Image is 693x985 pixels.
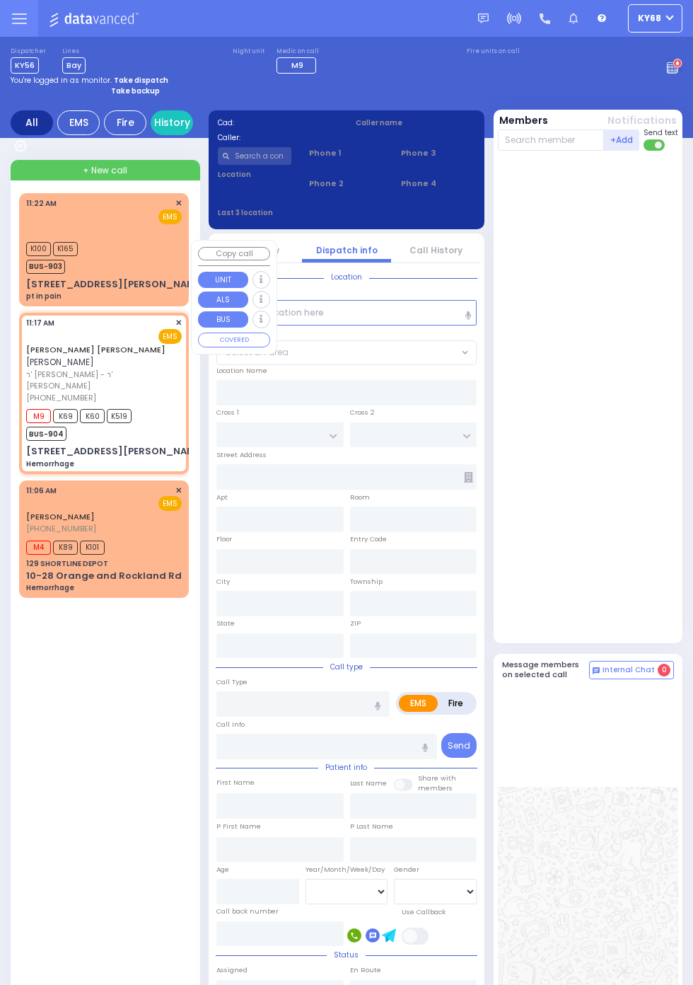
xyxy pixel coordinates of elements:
[26,409,51,423] span: M9
[11,47,46,56] label: Dispatcher
[26,511,95,522] a: [PERSON_NAME]
[26,318,54,328] span: 11:17 AM
[464,472,473,483] span: Other building occupants
[216,965,248,975] label: Assigned
[218,117,338,128] label: Cad:
[198,333,270,348] button: COVERED
[499,113,548,128] button: Members
[478,13,489,24] img: message.svg
[26,198,57,209] span: 11:22 AM
[26,541,51,555] span: M4
[604,129,639,151] button: +Add
[291,59,303,71] span: M9
[216,300,477,326] input: Search location here
[638,12,661,25] span: ky68
[305,865,388,875] div: Year/Month/Week/Day
[318,762,374,773] span: Patient info
[26,485,57,496] span: 11:06 AM
[441,733,477,758] button: Send
[350,492,370,502] label: Room
[323,662,370,672] span: Call type
[83,164,127,177] span: + New call
[350,534,387,544] label: Entry Code
[198,247,270,260] button: Copy call
[402,907,445,917] label: Use Callback
[350,408,375,417] label: Cross 2
[399,695,438,712] label: EMS
[498,129,605,151] input: Search member
[589,661,674,679] button: Internal Chat 0
[80,409,105,423] span: K60
[218,132,338,143] label: Caller:
[53,409,78,423] span: K69
[198,272,248,288] button: UNIT
[198,311,248,328] button: BUS
[26,392,96,403] span: [PHONE_NUMBER]
[158,329,182,344] span: EMS
[437,695,474,712] label: Fire
[233,47,264,56] label: Night unit
[643,127,678,138] span: Send text
[216,822,261,831] label: P First Name
[151,110,193,135] a: History
[26,242,51,256] span: K100
[593,667,600,674] img: comment-alt.png
[26,558,108,569] div: 129 SHORTLINE DEPOT
[216,408,239,417] label: Cross 1
[309,147,383,159] span: Phone 1
[104,110,146,135] div: Fire
[216,450,267,460] label: Street Address
[11,110,53,135] div: All
[401,147,475,159] span: Phone 3
[175,197,182,209] span: ✕
[26,291,62,301] div: pt in pain
[418,783,453,793] span: members
[158,209,182,224] span: EMS
[643,138,666,152] label: Turn off text
[53,541,78,555] span: K89
[111,86,160,96] strong: Take backup
[216,865,229,875] label: Age
[356,117,476,128] label: Caller name
[658,664,670,676] span: 0
[26,569,182,583] div: 10-28 Orange and Rockland Rd
[316,244,378,256] a: Dispatch info
[327,950,366,960] span: Status
[218,147,292,165] input: Search a contact
[26,582,74,593] div: Hemorrhage
[502,660,590,679] h5: Message members on selected call
[11,75,112,86] span: You're logged in as monitor.
[11,57,39,74] span: KY56
[216,618,235,628] label: State
[175,485,182,497] span: ✕
[218,169,292,180] label: Location
[216,366,267,376] label: Location Name
[409,244,462,256] a: Call History
[158,496,182,511] span: EMS
[26,260,65,274] span: BUS-903
[53,242,78,256] span: K165
[309,178,383,190] span: Phone 2
[216,906,279,916] label: Call back number
[324,272,369,282] span: Location
[26,369,177,392] span: ר' [PERSON_NAME] - ר' [PERSON_NAME]
[350,822,393,831] label: P Last Name
[418,773,456,783] small: Share with
[26,356,94,368] span: [PERSON_NAME]
[216,720,245,730] label: Call Info
[394,865,419,875] label: Gender
[350,577,383,587] label: Township
[62,47,86,56] label: Lines
[607,113,677,128] button: Notifications
[350,778,387,788] label: Last Name
[602,665,655,675] span: Internal Chat
[216,778,255,788] label: First Name
[216,534,232,544] label: Floor
[216,577,230,587] label: City
[49,10,143,28] img: Logo
[107,409,132,423] span: K519
[218,207,347,218] label: Last 3 location
[26,344,165,355] a: [PERSON_NAME] [PERSON_NAME]
[216,492,228,502] label: Apt
[350,965,381,975] label: En Route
